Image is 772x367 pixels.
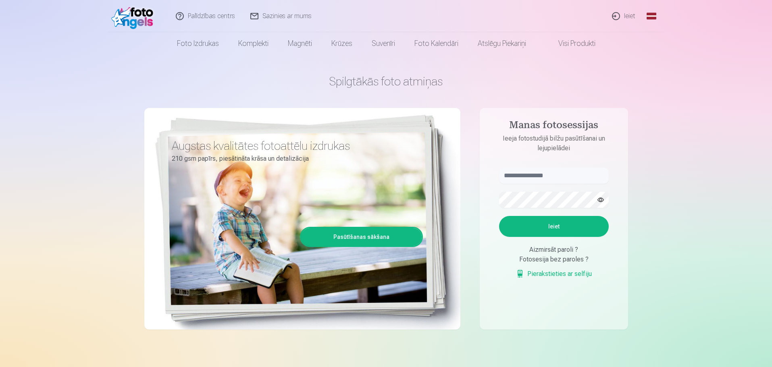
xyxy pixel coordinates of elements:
[491,134,617,153] p: Ieeja fotostudijā bilžu pasūtīšanai un lejupielādei
[172,153,417,164] p: 210 gsm papīrs, piesātināta krāsa un detalizācija
[499,216,609,237] button: Ieiet
[362,32,405,55] a: Suvenīri
[405,32,468,55] a: Foto kalendāri
[301,228,422,246] a: Pasūtīšanas sākšana
[516,269,592,279] a: Pierakstieties ar selfiju
[499,245,609,255] div: Aizmirsāt paroli ?
[322,32,362,55] a: Krūzes
[144,74,628,89] h1: Spilgtākās foto atmiņas
[172,139,417,153] h3: Augstas kvalitātes fotoattēlu izdrukas
[499,255,609,264] div: Fotosesija bez paroles ?
[167,32,229,55] a: Foto izdrukas
[468,32,536,55] a: Atslēgu piekariņi
[229,32,278,55] a: Komplekti
[278,32,322,55] a: Magnēti
[536,32,605,55] a: Visi produkti
[491,119,617,134] h4: Manas fotosessijas
[111,3,158,29] img: /fa1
